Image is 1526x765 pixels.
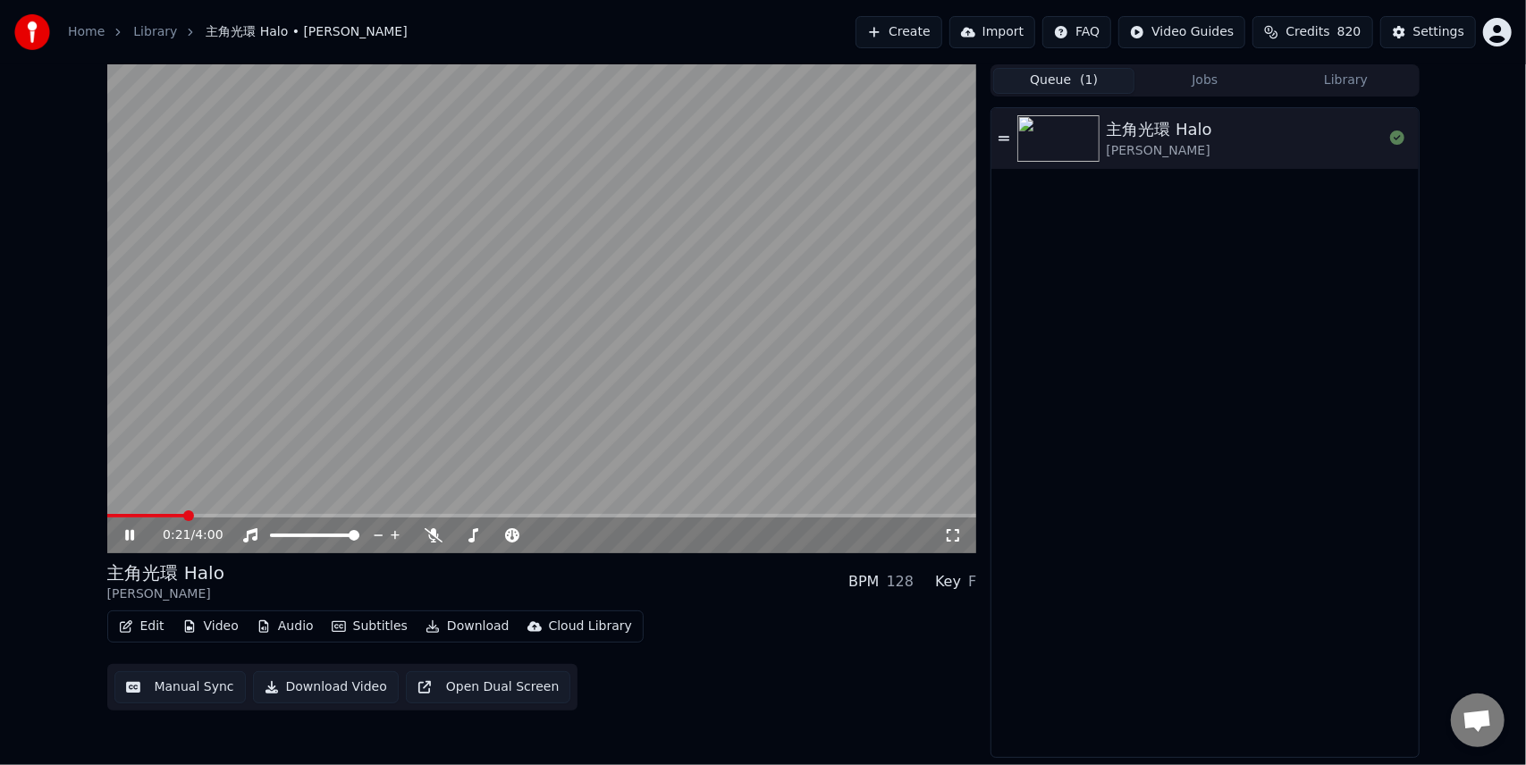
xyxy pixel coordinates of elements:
[549,618,632,635] div: Cloud Library
[206,23,407,41] span: 主角光環 Halo • [PERSON_NAME]
[418,614,517,639] button: Download
[1380,16,1476,48] button: Settings
[114,671,246,703] button: Manual Sync
[107,560,224,585] div: 主角光環 Halo
[68,23,408,41] nav: breadcrumb
[1118,16,1245,48] button: Video Guides
[249,614,321,639] button: Audio
[163,526,190,544] span: 0:21
[856,16,942,48] button: Create
[14,14,50,50] img: youka
[887,571,915,593] div: 128
[133,23,177,41] a: Library
[949,16,1035,48] button: Import
[112,614,172,639] button: Edit
[993,68,1134,94] button: Queue
[968,571,976,593] div: F
[175,614,246,639] button: Video
[163,526,206,544] div: /
[325,614,415,639] button: Subtitles
[1337,23,1362,41] span: 820
[1451,694,1505,747] a: Open chat
[1080,71,1098,89] span: ( 1 )
[1107,142,1212,160] div: [PERSON_NAME]
[68,23,105,41] a: Home
[406,671,571,703] button: Open Dual Screen
[195,526,223,544] span: 4:00
[107,585,224,603] div: [PERSON_NAME]
[1252,16,1372,48] button: Credits820
[1042,16,1111,48] button: FAQ
[1107,117,1212,142] div: 主角光環 Halo
[1413,23,1464,41] div: Settings
[1276,68,1417,94] button: Library
[848,571,879,593] div: BPM
[935,571,961,593] div: Key
[1286,23,1329,41] span: Credits
[253,671,399,703] button: Download Video
[1134,68,1276,94] button: Jobs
